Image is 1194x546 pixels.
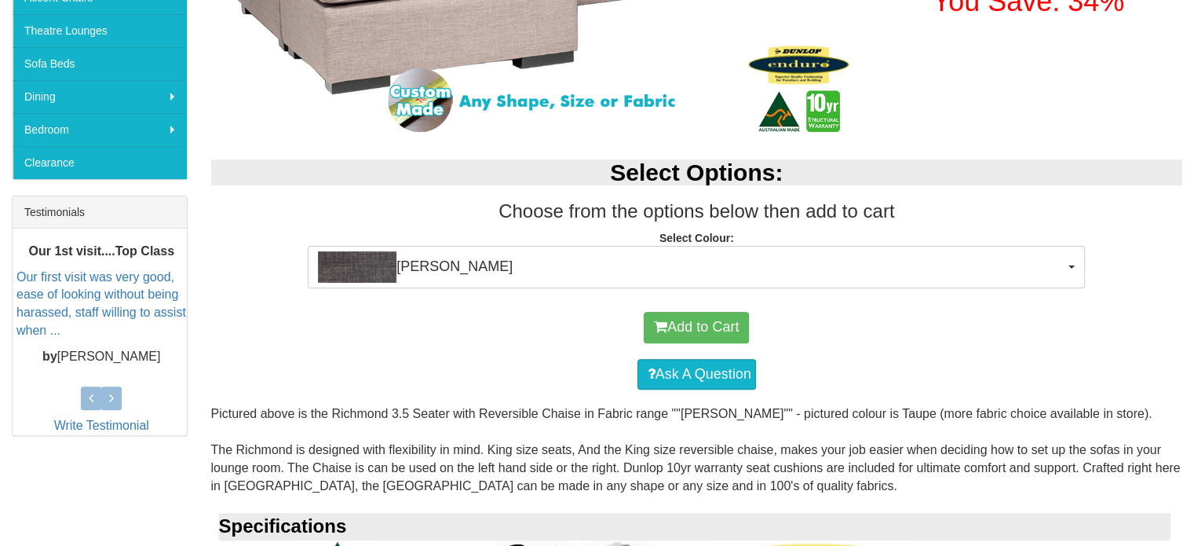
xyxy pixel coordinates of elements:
[42,349,57,362] b: by
[13,14,187,47] a: Theatre Lounges
[644,312,749,343] button: Add to Cart
[13,80,187,113] a: Dining
[16,347,187,365] p: [PERSON_NAME]
[318,251,396,283] img: Morgan Slate
[659,232,734,244] strong: Select Colour:
[308,246,1085,288] button: Morgan Slate[PERSON_NAME]
[13,113,187,146] a: Bedroom
[318,251,1064,283] span: [PERSON_NAME]
[610,159,783,185] b: Select Options:
[13,47,187,80] a: Sofa Beds
[16,269,186,337] a: Our first visit was very good, ease of looking without being harassed, staff willing to assist wh...
[54,419,149,432] a: Write Testimonial
[13,146,187,179] a: Clearance
[637,359,756,390] a: Ask A Question
[211,201,1183,222] h3: Choose from the options below then add to cart
[13,196,187,229] div: Testimonials
[28,244,174,257] b: Our 1st visit....Top Class
[219,513,1171,540] div: Specifications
